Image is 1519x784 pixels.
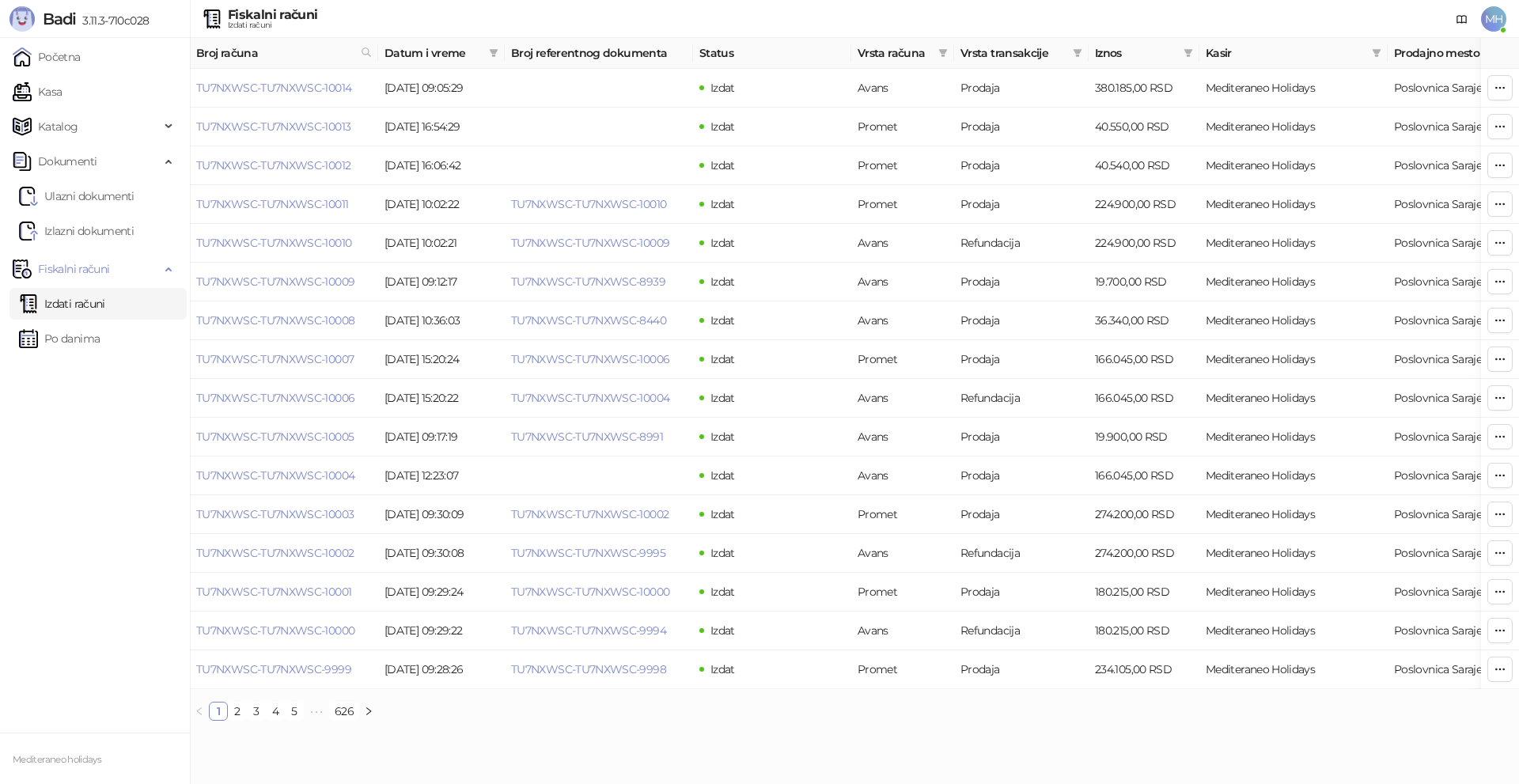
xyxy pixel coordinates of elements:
[954,650,1089,689] td: Prodaja
[38,253,109,285] span: Fiskalni računi
[1199,301,1388,340] td: Mediteraneo Holidays
[1089,534,1199,573] td: 274.200,00 RSD
[76,13,149,28] span: 3.11.3-710c028
[954,301,1089,340] td: Prodaja
[210,703,227,720] a: 1
[209,702,228,721] li: 1
[1089,301,1199,340] td: 36.340,00 RSD
[1073,48,1082,58] span: filter
[954,612,1089,650] td: Refundacija
[190,301,378,340] td: TU7NXWSC-TU7NXWSC-10008
[196,391,354,405] a: TU7NXWSC-TU7NXWSC-10006
[190,38,378,69] th: Broj računa
[196,313,354,328] a: TU7NXWSC-TU7NXWSC-10008
[378,263,505,301] td: [DATE] 09:12:17
[304,702,329,721] span: •••
[196,275,354,289] a: TU7NXWSC-TU7NXWSC-10009
[19,215,134,247] a: Izlazni dokumenti
[190,69,378,108] td: TU7NXWSC-TU7NXWSC-10014
[1089,263,1199,301] td: 19.700,00 RSD
[954,224,1089,263] td: Refundacija
[851,456,954,495] td: Avans
[248,703,265,720] a: 3
[1199,340,1388,379] td: Mediteraneo Holidays
[710,275,735,289] span: Izdat
[710,468,735,483] span: Izdat
[1206,44,1366,62] span: Kasir
[13,41,81,73] a: Početna
[1369,41,1385,65] span: filter
[190,418,378,456] td: TU7NXWSC-TU7NXWSC-10005
[1184,48,1193,58] span: filter
[1089,146,1199,185] td: 40.540,00 RSD
[378,418,505,456] td: [DATE] 09:17:19
[196,236,351,250] a: TU7NXWSC-TU7NXWSC-10010
[511,313,666,328] a: TU7NXWSC-TU7NXWSC-8440
[1199,69,1388,108] td: Mediteraneo Holidays
[378,573,505,612] td: [DATE] 09:29:24
[511,197,666,211] a: TU7NXWSC-TU7NXWSC-10010
[1089,612,1199,650] td: 180.215,00 RSD
[1180,41,1196,65] span: filter
[196,197,348,211] a: TU7NXWSC-TU7NXWSC-10011
[505,38,693,69] th: Broj referentnog dokumenta
[511,391,669,405] a: TU7NXWSC-TU7NXWSC-10004
[378,301,505,340] td: [DATE] 10:36:03
[511,623,666,638] a: TU7NXWSC-TU7NXWSC-9994
[378,340,505,379] td: [DATE] 15:20:24
[710,623,735,638] span: Izdat
[247,702,266,721] li: 3
[1199,495,1388,534] td: Mediteraneo Holidays
[710,391,735,405] span: Izdat
[1089,379,1199,418] td: 166.045,00 RSD
[228,9,317,21] div: Fiskalni računi
[329,702,359,721] li: 626
[378,379,505,418] td: [DATE] 15:20:22
[378,456,505,495] td: [DATE] 12:23:07
[710,546,735,560] span: Izdat
[710,352,735,366] span: Izdat
[19,180,134,212] a: Ulazni dokumentiUlazni dokumenti
[196,352,354,366] a: TU7NXWSC-TU7NXWSC-10007
[851,612,954,650] td: Avans
[511,236,669,250] a: TU7NXWSC-TU7NXWSC-10009
[710,81,735,95] span: Izdat
[710,662,735,676] span: Izdat
[1089,224,1199,263] td: 224.900,00 RSD
[19,288,105,320] a: Izdati računi
[1199,38,1388,69] th: Kasir
[710,585,735,599] span: Izdat
[938,48,948,58] span: filter
[851,573,954,612] td: Promet
[693,38,851,69] th: Status
[710,119,735,134] span: Izdat
[1199,573,1388,612] td: Mediteraneo Holidays
[228,702,247,721] li: 2
[196,662,351,676] a: TU7NXWSC-TU7NXWSC-9999
[190,702,209,721] li: Prethodna strana
[954,534,1089,573] td: Refundacija
[1199,108,1388,146] td: Mediteraneo Holidays
[364,706,373,716] span: right
[954,146,1089,185] td: Prodaja
[1089,456,1199,495] td: 166.045,00 RSD
[190,263,378,301] td: TU7NXWSC-TU7NXWSC-10009
[851,69,954,108] td: Avans
[954,573,1089,612] td: Prodaja
[378,69,505,108] td: [DATE] 09:05:29
[935,41,951,65] span: filter
[1199,418,1388,456] td: Mediteraneo Holidays
[851,185,954,224] td: Promet
[954,108,1089,146] td: Prodaja
[1095,44,1177,62] span: Iznos
[190,650,378,689] td: TU7NXWSC-TU7NXWSC-9999
[190,573,378,612] td: TU7NXWSC-TU7NXWSC-10001
[43,9,76,28] span: Badi
[359,702,378,721] button: right
[1199,146,1388,185] td: Mediteraneo Holidays
[1089,418,1199,456] td: 19.900,00 RSD
[851,263,954,301] td: Avans
[710,507,735,521] span: Izdat
[13,76,62,108] a: Kasa
[285,702,304,721] li: 5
